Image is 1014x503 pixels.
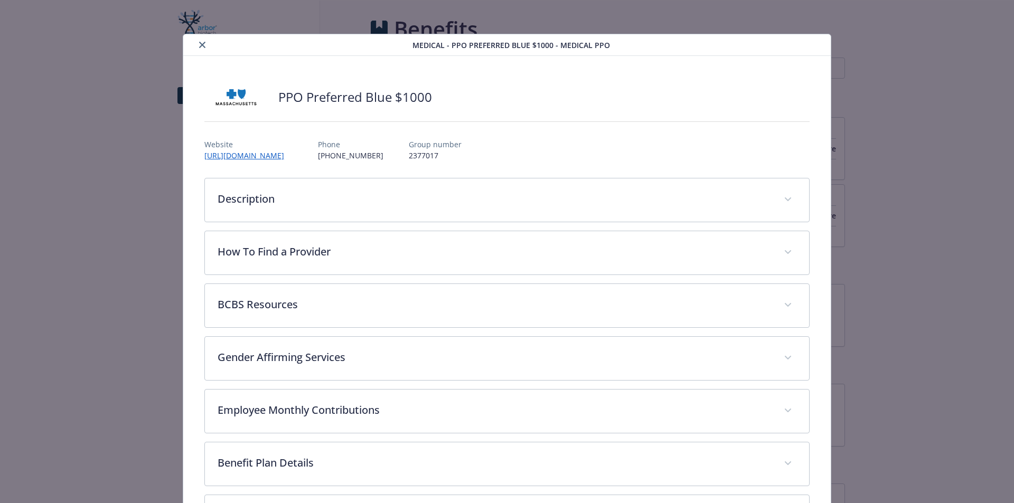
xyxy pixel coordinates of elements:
[278,88,432,106] h2: PPO Preferred Blue $1000
[218,349,772,365] p: Gender Affirming Services
[218,297,772,312] p: BCBS Resources
[318,150,383,161] p: [PHONE_NUMBER]
[218,244,772,260] p: How To Find a Provider
[205,337,810,380] div: Gender Affirming Services
[409,150,462,161] p: 2377017
[204,150,293,160] a: [URL][DOMAIN_NAME]
[204,139,293,150] p: Website
[218,191,772,207] p: Description
[409,139,462,150] p: Group number
[205,284,810,327] div: BCBS Resources
[205,390,810,433] div: Employee Monthly Contributions
[218,455,772,471] p: Benefit Plan Details
[196,39,209,51] button: close
[218,402,772,418] p: Employee Monthly Contributions
[204,81,268,113] img: Blue Cross and Blue Shield of Massachusetts, Inc.
[205,231,810,274] div: How To Find a Provider
[205,178,810,222] div: Description
[318,139,383,150] p: Phone
[412,40,610,51] span: Medical - PPO Preferred Blue $1000 - Medical PPO
[205,442,810,486] div: Benefit Plan Details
